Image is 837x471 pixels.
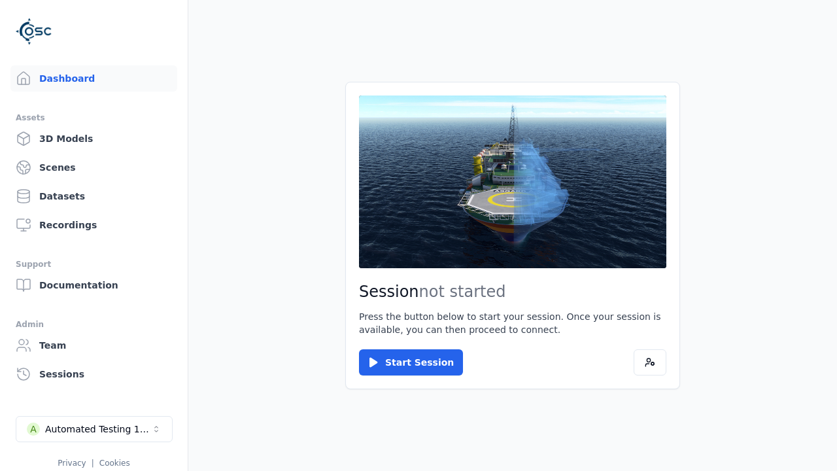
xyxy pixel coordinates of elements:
button: Select a workspace [16,416,173,442]
a: Documentation [10,272,177,298]
a: 3D Models [10,126,177,152]
a: Team [10,332,177,358]
div: Admin [16,317,172,332]
a: Recordings [10,212,177,238]
a: Dashboard [10,65,177,92]
h2: Session [359,281,666,302]
a: Privacy [58,459,86,468]
button: Start Session [359,349,463,375]
a: Scenes [10,154,177,181]
div: Support [16,256,172,272]
a: Sessions [10,361,177,387]
p: Press the button below to start your session. Once your session is available, you can then procee... [359,310,666,336]
a: Cookies [99,459,130,468]
div: Automated Testing 1 - Playwright [45,423,151,436]
div: Assets [16,110,172,126]
div: A [27,423,40,436]
a: Datasets [10,183,177,209]
span: not started [419,283,506,301]
span: | [92,459,94,468]
img: Logo [16,13,52,50]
